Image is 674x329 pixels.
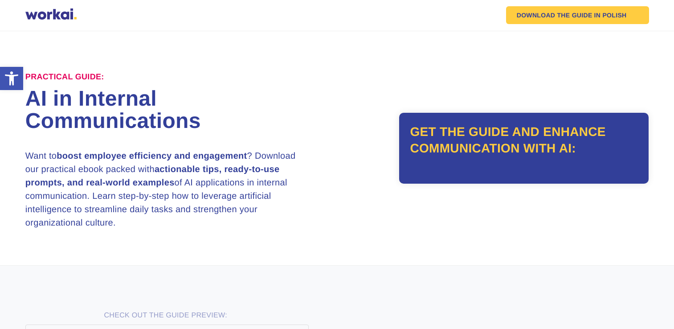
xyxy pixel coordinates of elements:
h3: Want to ? Download our practical ebook packed with of AI applications in internal communication. ... [25,149,306,230]
em: DOWNLOAD THE GUIDE [517,12,592,18]
label: Practical Guide: [25,72,104,82]
p: CHECK OUT THE GUIDE PREVIEW: [25,310,306,321]
h1: AI in Internal Communications [25,88,337,132]
strong: boost employee efficiency and engagement [57,151,247,161]
strong: actionable tips, ready-to-use prompts, and real-world examples [25,164,280,188]
a: DOWNLOAD THE GUIDEIN POLISHUS flag [506,6,649,24]
h2: Get the guide and enhance communication with AI: [410,123,638,157]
